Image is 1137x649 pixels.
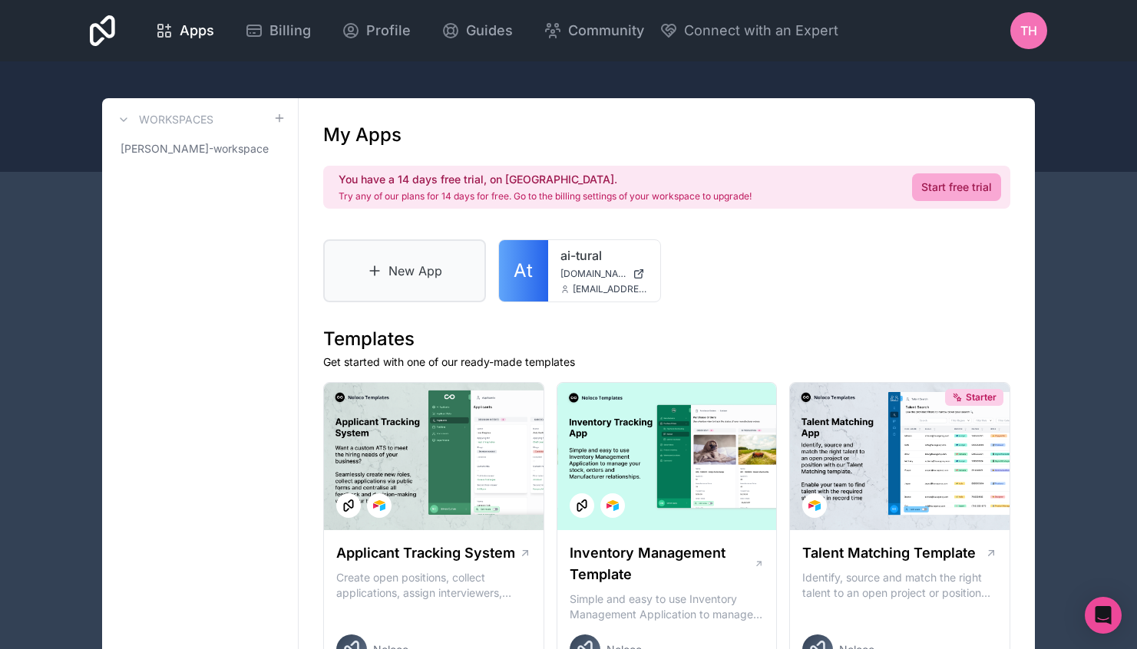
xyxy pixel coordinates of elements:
[323,239,486,302] a: New App
[560,268,648,280] a: [DOMAIN_NAME]
[429,14,525,48] a: Guides
[912,173,1001,201] a: Start free trial
[560,246,648,265] a: ai-tural
[659,20,838,41] button: Connect with an Expert
[269,20,311,41] span: Billing
[339,172,752,187] h2: You have a 14 days free trial, on [GEOGRAPHIC_DATA].
[121,141,269,156] span: [PERSON_NAME]-workspace
[966,391,997,404] span: Starter
[323,327,1010,351] h1: Templates
[568,20,644,41] span: Community
[466,20,513,41] span: Guides
[366,20,411,41] span: Profile
[139,112,213,127] h3: Workspaces
[1085,597,1122,634] div: Open Intercom Messenger
[143,14,226,48] a: Apps
[329,14,423,48] a: Profile
[233,14,323,48] a: Billing
[373,499,385,512] img: Airtable Logo
[573,283,648,295] span: [EMAIL_ADDRESS][DOMAIN_NAME]
[531,14,656,48] a: Community
[560,268,626,280] span: [DOMAIN_NAME]
[570,542,754,585] h1: Inventory Management Template
[1020,21,1037,40] span: TH
[336,570,531,601] p: Create open positions, collect applications, assign interviewers, centralise candidate feedback a...
[808,499,821,512] img: Airtable Logo
[802,570,997,601] p: Identify, source and match the right talent to an open project or position with our Talent Matchi...
[323,123,402,147] h1: My Apps
[802,542,976,564] h1: Talent Matching Template
[339,190,752,203] p: Try any of our plans for 14 days for free. Go to the billing settings of your workspace to upgrade!
[607,499,619,512] img: Airtable Logo
[570,591,765,622] p: Simple and easy to use Inventory Management Application to manage your stock, orders and Manufact...
[514,259,533,283] span: At
[499,240,548,301] a: At
[684,20,838,41] span: Connect with an Expert
[336,542,515,564] h1: Applicant Tracking System
[323,354,1010,370] p: Get started with one of our ready-made templates
[114,110,213,129] a: Workspaces
[180,20,214,41] span: Apps
[114,135,286,163] a: [PERSON_NAME]-workspace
